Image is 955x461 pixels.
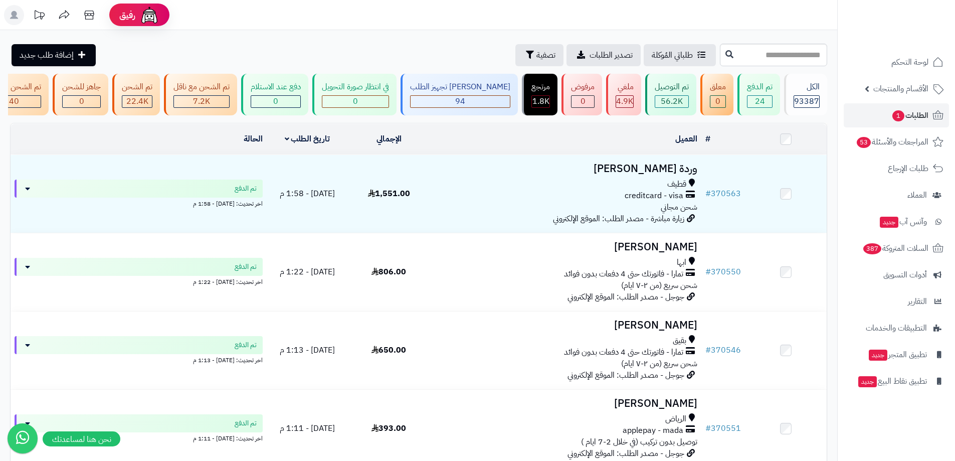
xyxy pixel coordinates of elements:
span: ابها [677,257,686,268]
a: #370546 [705,344,741,356]
span: 4.9K [616,95,633,107]
span: رفيق [119,9,135,21]
span: التقارير [908,294,927,309]
span: جديد [858,376,877,387]
a: التطبيقات والخدمات [844,316,949,340]
a: الإجمالي [376,133,402,145]
a: تاريخ الطلب [285,133,330,145]
div: اخر تحديث: [DATE] - 1:58 م [15,198,263,208]
span: تصدير الطلبات [590,49,633,61]
a: جاهز للشحن 0 [51,74,110,115]
div: 94 [411,96,510,107]
span: التطبيقات والخدمات [866,321,927,335]
span: الطلبات [891,108,928,122]
h3: [PERSON_NAME] [434,241,697,253]
span: 387 [863,243,881,254]
span: طلبات الإرجاع [888,162,928,176]
div: ملغي [616,81,634,93]
span: الرياض [665,413,686,425]
span: قطيف [667,179,686,190]
div: اخر تحديث: [DATE] - 1:13 م [15,354,263,365]
img: logo-2.png [887,26,945,47]
div: 22389 [122,96,152,107]
span: 0 [353,95,358,107]
a: تحديثات المنصة [27,5,52,28]
a: تم الشحن 22.4K [110,74,162,115]
span: 22.4K [126,95,148,107]
span: 1,551.00 [368,188,410,200]
div: 56212 [655,96,688,107]
div: تم التوصيل [655,81,689,93]
a: # [705,133,710,145]
span: 806.00 [371,266,406,278]
a: دفع عند الاستلام 0 [239,74,310,115]
span: [DATE] - 1:58 م [280,188,335,200]
div: 24 [747,96,772,107]
a: #370551 [705,422,741,434]
a: في انتظار صورة التحويل 0 [310,74,399,115]
span: applepay - mada [623,425,683,436]
span: السلات المتروكة [862,241,928,255]
a: مرتجع 1.8K [520,74,559,115]
span: الأقسام والمنتجات [873,82,928,96]
span: # [705,344,711,356]
div: 0 [322,96,389,107]
span: تم الدفع [235,262,257,272]
span: تم الدفع [235,184,257,194]
div: مرتجع [531,81,550,93]
span: 0 [715,95,720,107]
div: الكل [794,81,820,93]
span: طلباتي المُوكلة [652,49,693,61]
div: 0 [571,96,594,107]
div: 0 [710,96,725,107]
h3: [PERSON_NAME] [434,320,697,331]
a: الحالة [244,133,263,145]
span: 53 [857,137,871,148]
a: العملاء [844,183,949,207]
div: في انتظار صورة التحويل [322,81,389,93]
a: إضافة طلب جديد [12,44,96,66]
span: 0 [581,95,586,107]
span: وآتس آب [879,215,927,229]
span: [DATE] - 1:22 م [280,266,335,278]
span: 7.2K [193,95,210,107]
a: طلبات الإرجاع [844,157,949,181]
span: لوحة التحكم [891,55,928,69]
span: 0 [79,95,84,107]
span: # [705,266,711,278]
h3: وردة [PERSON_NAME] [434,163,697,175]
span: بقيق [673,335,686,347]
a: الكل93387 [782,74,829,115]
a: لوحة التحكم [844,50,949,74]
div: 1784 [532,96,549,107]
div: معلق [710,81,726,93]
span: # [705,422,711,434]
a: تم الدفع 24 [735,74,782,115]
div: دفع عند الاستلام [251,81,301,93]
a: تطبيق المتجرجديد [844,343,949,367]
span: creditcard - visa [625,190,683,202]
span: زيارة مباشرة - مصدر الطلب: الموقع الإلكتروني [553,213,684,225]
span: شحن سريع (من ٢-٧ ايام) [621,279,697,291]
span: تم الدفع [235,340,257,350]
span: تصفية [536,49,555,61]
span: المراجعات والأسئلة [856,135,928,149]
span: 56.2K [661,95,683,107]
span: [DATE] - 1:13 م [280,344,335,356]
span: 340 [4,95,19,107]
a: العميل [675,133,697,145]
a: طلباتي المُوكلة [644,44,716,66]
span: تطبيق نقاط البيع [857,374,927,388]
div: تم الشحن [122,81,152,93]
a: معلق 0 [698,74,735,115]
a: الطلبات1 [844,103,949,127]
span: 1.8K [532,95,549,107]
span: جوجل - مصدر الطلب: الموقع الإلكتروني [567,369,684,381]
a: وآتس آبجديد [844,210,949,234]
div: اخر تحديث: [DATE] - 1:11 م [15,432,263,443]
div: 0 [63,96,100,107]
a: مرفوض 0 [559,74,604,115]
div: 7223 [174,96,229,107]
div: مرفوض [571,81,595,93]
span: أدوات التسويق [883,268,927,282]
